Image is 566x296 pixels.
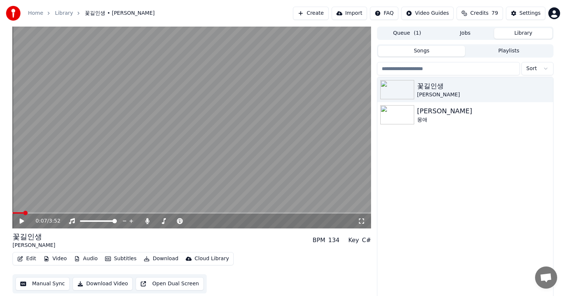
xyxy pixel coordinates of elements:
[195,255,229,262] div: Cloud Library
[417,91,550,99] div: [PERSON_NAME]
[414,30,421,37] span: ( 1 )
[417,106,550,116] div: [PERSON_NAME]
[55,10,73,17] a: Library
[328,236,340,245] div: 134
[71,254,101,264] button: Audio
[332,7,367,20] button: Import
[6,6,21,21] img: youka
[457,7,503,20] button: Credits79
[141,254,181,264] button: Download
[312,236,325,245] div: BPM
[73,277,133,290] button: Download Video
[401,7,454,20] button: Video Guides
[15,277,70,290] button: Manual Sync
[492,10,498,17] span: 79
[535,266,557,289] a: 채팅 열기
[362,236,371,245] div: C#
[85,10,154,17] span: 꽃길인생 • [PERSON_NAME]
[102,254,139,264] button: Subtitles
[36,217,53,225] div: /
[348,236,359,245] div: Key
[14,254,39,264] button: Edit
[470,10,488,17] span: Credits
[417,116,550,124] div: 몽애
[526,65,537,72] span: Sort
[13,242,55,249] div: [PERSON_NAME]
[28,10,155,17] nav: breadcrumb
[36,217,47,225] span: 0:07
[13,231,55,242] div: 꽃길인생
[49,217,60,225] span: 3:52
[436,28,495,39] button: Jobs
[41,254,70,264] button: Video
[28,10,43,17] a: Home
[465,46,552,56] button: Playlists
[506,7,545,20] button: Settings
[417,81,550,91] div: 꽃길인생
[378,46,465,56] button: Songs
[293,7,329,20] button: Create
[370,7,398,20] button: FAQ
[136,277,204,290] button: Open Dual Screen
[494,28,552,39] button: Library
[520,10,541,17] div: Settings
[378,28,436,39] button: Queue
